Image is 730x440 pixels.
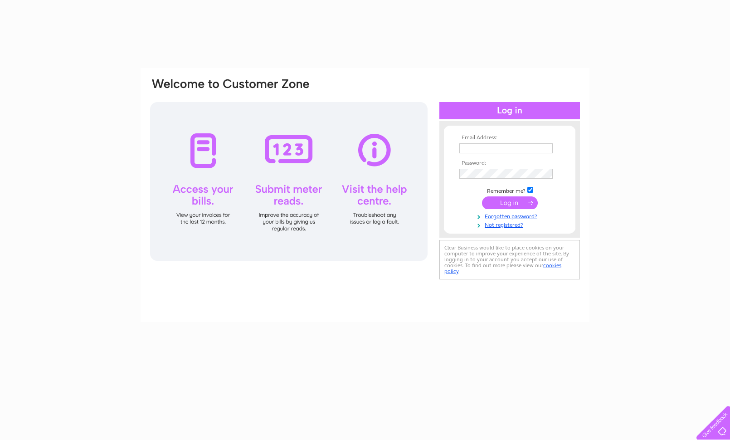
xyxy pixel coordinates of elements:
[439,240,580,279] div: Clear Business would like to place cookies on your computer to improve your experience of the sit...
[459,211,562,220] a: Forgotten password?
[457,186,562,195] td: Remember me?
[457,135,562,141] th: Email Address:
[444,262,561,274] a: cookies policy
[459,220,562,229] a: Not registered?
[457,160,562,166] th: Password:
[482,196,538,209] input: Submit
